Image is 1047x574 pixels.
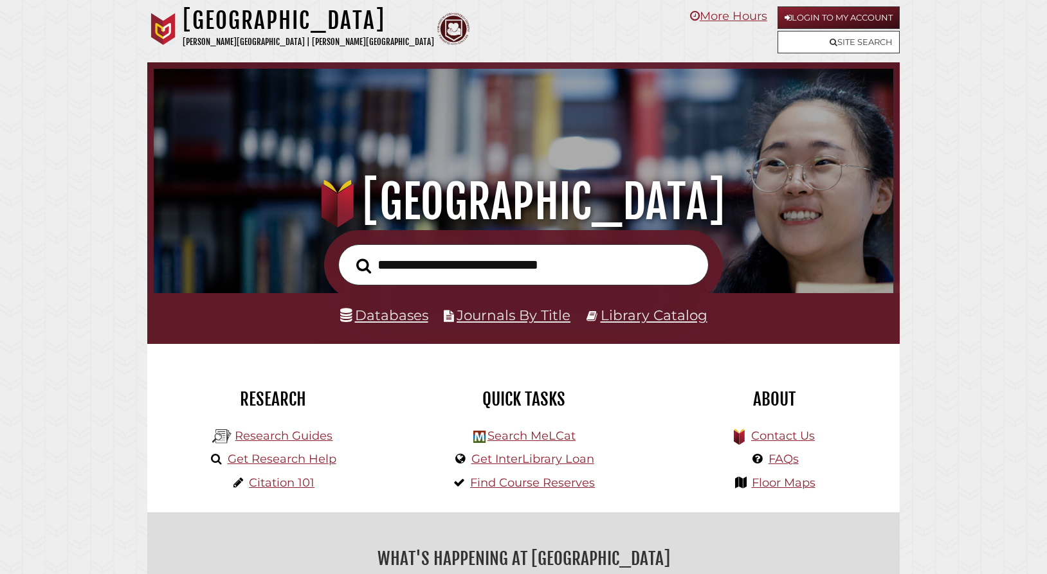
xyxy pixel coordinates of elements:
h2: What's Happening at [GEOGRAPHIC_DATA] [157,544,890,573]
a: Library Catalog [601,307,707,323]
a: Databases [340,307,428,323]
a: Contact Us [751,429,815,443]
a: Research Guides [235,429,332,443]
a: FAQs [769,452,799,466]
img: Calvin Theological Seminary [437,13,469,45]
a: Floor Maps [752,476,815,490]
img: Hekman Library Logo [212,427,232,446]
h2: About [659,388,890,410]
i: Search [356,258,371,274]
a: Get InterLibrary Loan [471,452,594,466]
a: Site Search [778,31,900,53]
h2: Quick Tasks [408,388,639,410]
a: Journals By Title [457,307,570,323]
a: Citation 101 [249,476,314,490]
a: Find Course Reserves [470,476,595,490]
p: [PERSON_NAME][GEOGRAPHIC_DATA] | [PERSON_NAME][GEOGRAPHIC_DATA] [183,35,434,49]
h2: Research [157,388,388,410]
a: Search MeLCat [487,429,576,443]
h1: [GEOGRAPHIC_DATA] [183,6,434,35]
a: Get Research Help [228,452,336,466]
button: Search [350,255,378,278]
img: Hekman Library Logo [473,431,486,443]
a: Login to My Account [778,6,900,29]
img: Calvin University [147,13,179,45]
h1: [GEOGRAPHIC_DATA] [169,174,877,230]
a: More Hours [690,9,767,23]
